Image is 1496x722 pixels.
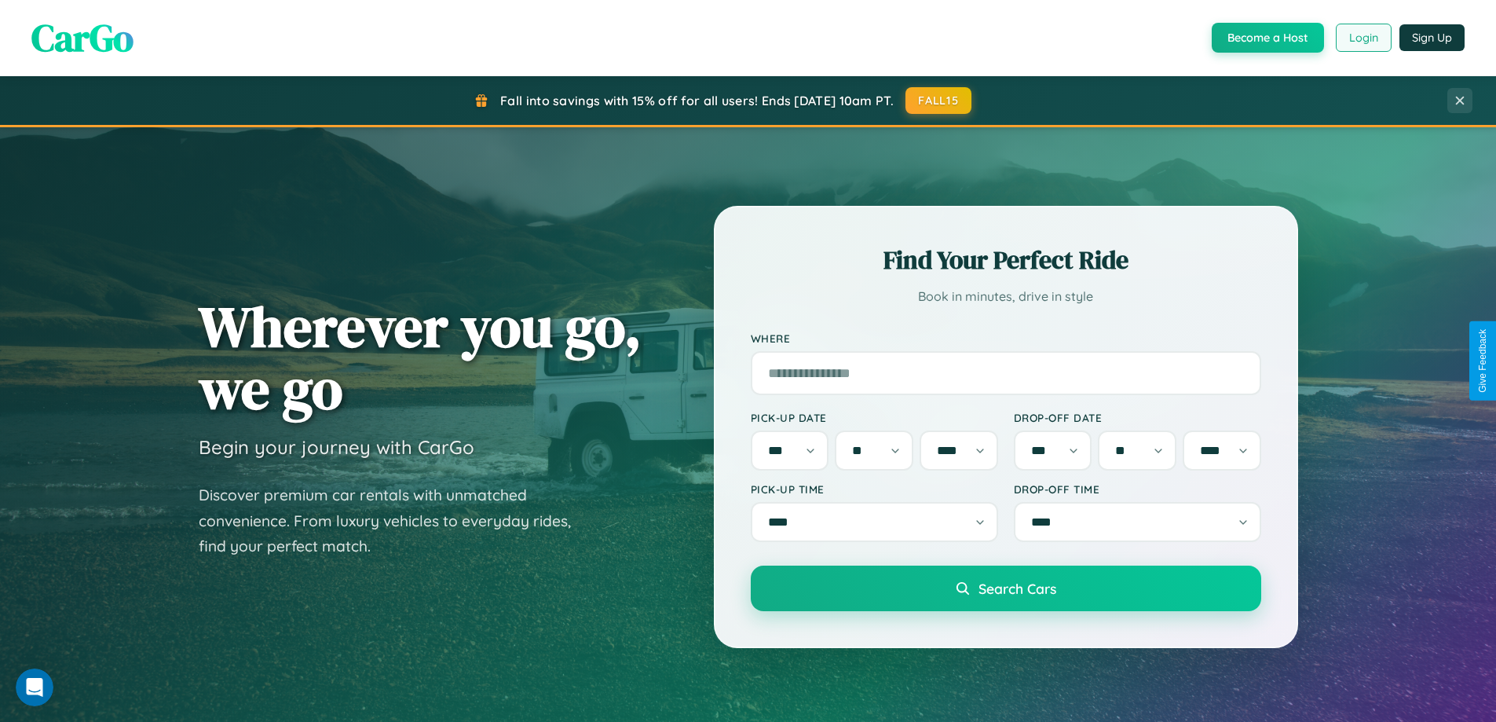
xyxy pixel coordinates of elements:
button: Sign Up [1399,24,1465,51]
span: Fall into savings with 15% off for all users! Ends [DATE] 10am PT. [500,93,894,108]
h1: Wherever you go, we go [199,295,642,420]
h2: Find Your Perfect Ride [751,243,1261,277]
label: Where [751,332,1261,345]
p: Discover premium car rentals with unmatched convenience. From luxury vehicles to everyday rides, ... [199,482,591,559]
button: Become a Host [1212,23,1324,53]
label: Drop-off Time [1014,482,1261,496]
label: Drop-off Date [1014,411,1261,424]
p: Book in minutes, drive in style [751,285,1261,308]
span: Search Cars [978,580,1056,597]
button: Search Cars [751,566,1261,611]
label: Pick-up Time [751,482,998,496]
label: Pick-up Date [751,411,998,424]
div: Give Feedback [1477,329,1488,393]
iframe: Intercom live chat [16,669,53,706]
h3: Begin your journey with CarGo [199,435,474,459]
span: CarGo [31,12,134,64]
button: Login [1336,24,1392,52]
button: FALL15 [905,87,971,114]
